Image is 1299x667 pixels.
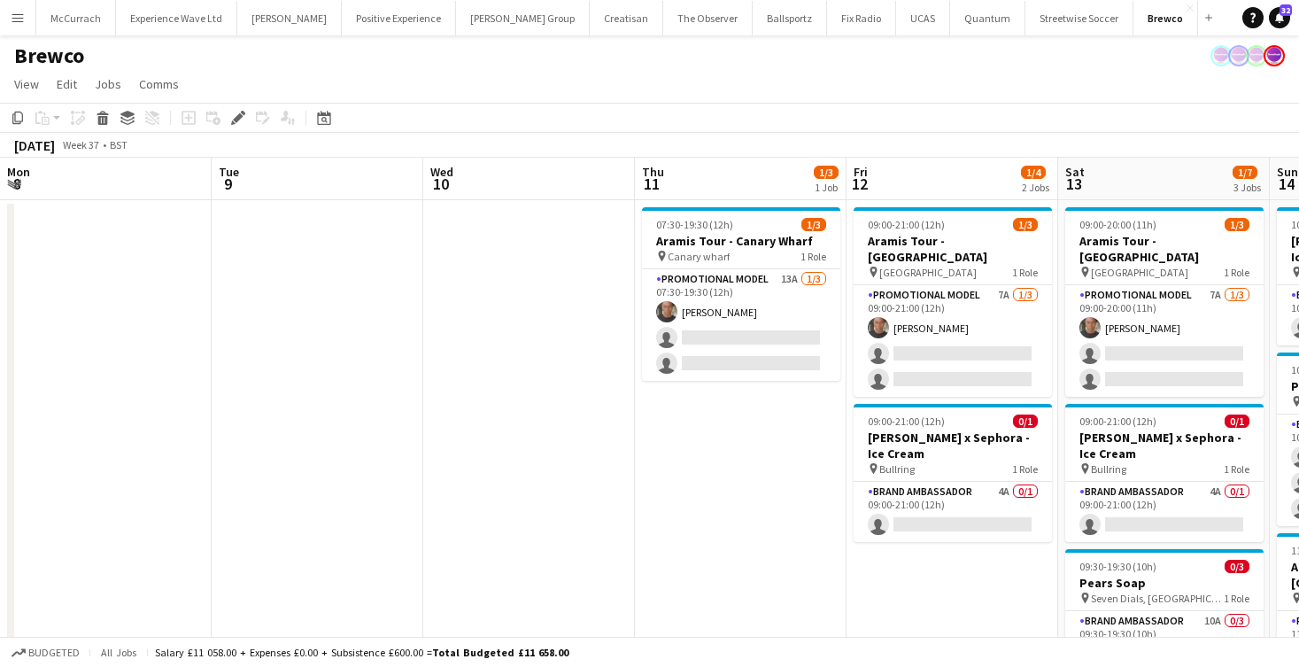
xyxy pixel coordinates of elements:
[139,76,179,92] span: Comms
[801,218,826,231] span: 1/3
[1065,207,1264,397] app-job-card: 09:00-20:00 (11h)1/3Aramis Tour - [GEOGRAPHIC_DATA] [GEOGRAPHIC_DATA]1 RolePromotional Model7A1/3...
[110,138,128,151] div: BST
[590,1,663,35] button: Creatisan
[1065,285,1264,397] app-card-role: Promotional Model7A1/309:00-20:00 (11h)[PERSON_NAME]
[854,482,1052,542] app-card-role: Brand Ambassador4A0/109:00-21:00 (12h)
[1012,266,1038,279] span: 1 Role
[1013,218,1038,231] span: 1/3
[132,73,186,96] a: Comms
[7,73,46,96] a: View
[879,462,915,476] span: Bullring
[879,266,977,279] span: [GEOGRAPHIC_DATA]
[57,76,77,92] span: Edit
[1225,218,1249,231] span: 1/3
[1228,45,1249,66] app-user-avatar: Sophie Barnes
[1065,164,1085,180] span: Sat
[430,164,453,180] span: Wed
[1065,404,1264,542] app-job-card: 09:00-21:00 (12h)0/1[PERSON_NAME] x Sephora - Ice Cream Bullring1 RoleBrand Ambassador4A0/109:00-...
[428,174,453,194] span: 10
[642,164,664,180] span: Thu
[1012,462,1038,476] span: 1 Role
[216,174,239,194] span: 9
[14,43,84,69] h1: Brewco
[342,1,456,35] button: Positive Experience
[95,76,121,92] span: Jobs
[642,269,840,381] app-card-role: Promotional Model13A1/307:30-19:30 (12h)[PERSON_NAME]
[219,164,239,180] span: Tue
[1224,592,1249,605] span: 1 Role
[14,76,39,92] span: View
[1079,218,1156,231] span: 09:00-20:00 (11h)
[4,174,30,194] span: 8
[1233,166,1257,179] span: 1/7
[656,218,733,231] span: 07:30-19:30 (12h)
[97,646,140,659] span: All jobs
[36,1,116,35] button: McCurrach
[1233,181,1261,194] div: 3 Jobs
[1225,415,1249,428] span: 0/1
[456,1,590,35] button: [PERSON_NAME] Group
[1025,1,1133,35] button: Streetwise Soccer
[827,1,896,35] button: Fix Radio
[1065,430,1264,461] h3: [PERSON_NAME] x Sephora - Ice Cream
[868,415,945,428] span: 09:00-21:00 (12h)
[1079,415,1156,428] span: 09:00-21:00 (12h)
[1274,174,1298,194] span: 14
[814,166,839,179] span: 1/3
[854,404,1052,542] app-job-card: 09:00-21:00 (12h)0/1[PERSON_NAME] x Sephora - Ice Cream Bullring1 RoleBrand Ambassador4A0/109:00-...
[28,647,80,659] span: Budgeted
[1091,266,1188,279] span: [GEOGRAPHIC_DATA]
[1079,560,1156,573] span: 09:30-19:30 (10h)
[1224,266,1249,279] span: 1 Role
[854,430,1052,461] h3: [PERSON_NAME] x Sephora - Ice Cream
[116,1,237,35] button: Experience Wave Ltd
[14,136,55,154] div: [DATE]
[1246,45,1267,66] app-user-avatar: Sophie Barnes
[1269,7,1290,28] a: 32
[868,218,945,231] span: 09:00-21:00 (12h)
[1022,181,1049,194] div: 2 Jobs
[1091,462,1126,476] span: Bullring
[1277,164,1298,180] span: Sun
[1210,45,1232,66] app-user-avatar: Sophie Barnes
[7,164,30,180] span: Mon
[1225,560,1249,573] span: 0/3
[58,138,103,151] span: Week 37
[854,207,1052,397] app-job-card: 09:00-21:00 (12h)1/3Aramis Tour - [GEOGRAPHIC_DATA] [GEOGRAPHIC_DATA]1 RolePromotional Model7A1/3...
[237,1,342,35] button: [PERSON_NAME]
[854,164,868,180] span: Fri
[1280,4,1292,16] span: 32
[851,174,868,194] span: 12
[950,1,1025,35] button: Quantum
[1021,166,1046,179] span: 1/4
[1264,45,1285,66] app-user-avatar: Sophie Barnes
[1065,575,1264,591] h3: Pears Soap
[1063,174,1085,194] span: 13
[753,1,827,35] button: Ballsportz
[88,73,128,96] a: Jobs
[1013,415,1038,428] span: 0/1
[854,233,1052,265] h3: Aramis Tour - [GEOGRAPHIC_DATA]
[432,646,568,659] span: Total Budgeted £11 658.00
[155,646,568,659] div: Salary £11 058.00 + Expenses £0.00 + Subsistence £600.00 =
[9,643,82,663] button: Budgeted
[800,250,826,263] span: 1 Role
[668,250,730,263] span: Canary wharf
[896,1,950,35] button: UCAS
[1224,462,1249,476] span: 1 Role
[642,233,840,249] h3: Aramis Tour - Canary Wharf
[1065,233,1264,265] h3: Aramis Tour - [GEOGRAPHIC_DATA]
[642,207,840,381] app-job-card: 07:30-19:30 (12h)1/3Aramis Tour - Canary Wharf Canary wharf1 RolePromotional Model13A1/307:30-19:...
[1091,592,1224,605] span: Seven Dials, [GEOGRAPHIC_DATA]
[854,285,1052,397] app-card-role: Promotional Model7A1/309:00-21:00 (12h)[PERSON_NAME]
[815,181,838,194] div: 1 Job
[1065,482,1264,542] app-card-role: Brand Ambassador4A0/109:00-21:00 (12h)
[1133,1,1198,35] button: Brewco
[50,73,84,96] a: Edit
[639,174,664,194] span: 11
